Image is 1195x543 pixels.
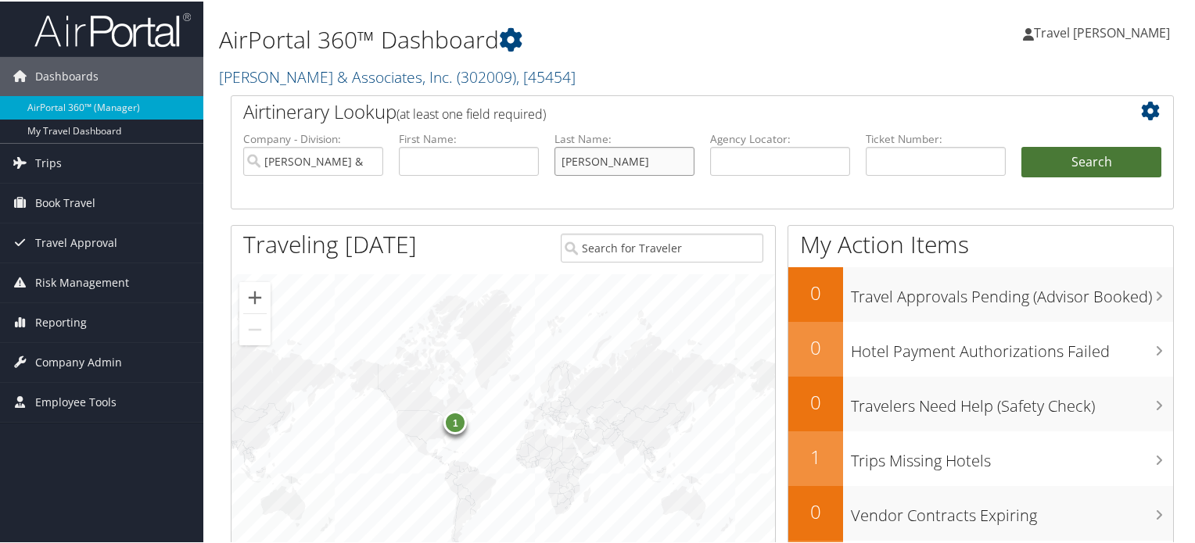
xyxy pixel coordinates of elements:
[788,320,1173,375] a: 0Hotel Payment Authorizations Failed
[35,381,117,420] span: Employee Tools
[851,441,1173,470] h3: Trips Missing Hotels
[851,277,1173,306] h3: Travel Approvals Pending (Advisor Booked)
[1034,23,1170,40] span: Travel [PERSON_NAME]
[788,388,843,414] h2: 0
[788,497,843,523] h2: 0
[851,495,1173,525] h3: Vendor Contracts Expiring
[35,262,129,301] span: Risk Management
[788,442,843,469] h2: 1
[866,130,1006,145] label: Ticket Number:
[443,409,467,432] div: 1
[788,430,1173,484] a: 1Trips Missing Hotels
[35,222,117,261] span: Travel Approval
[788,484,1173,539] a: 0Vendor Contracts Expiring
[243,227,417,259] h1: Traveling [DATE]
[35,302,87,341] span: Reporting
[851,386,1173,416] h3: Travelers Need Help (Safety Check)
[788,333,843,359] h2: 0
[554,130,694,145] label: Last Name:
[851,331,1173,361] h3: Hotel Payment Authorizations Failed
[516,65,576,86] span: , [ 45454 ]
[710,130,850,145] label: Agency Locator:
[399,130,539,145] label: First Name:
[243,97,1083,123] h2: Airtinerary Lookup
[239,313,271,344] button: Zoom out
[219,22,863,55] h1: AirPortal 360™ Dashboard
[243,130,383,145] label: Company - Division:
[457,65,516,86] span: ( 302009 )
[219,65,576,86] a: [PERSON_NAME] & Associates, Inc.
[788,278,843,305] h2: 0
[35,142,62,181] span: Trips
[1023,8,1186,55] a: Travel [PERSON_NAME]
[788,227,1173,259] h1: My Action Items
[561,232,764,261] input: Search for Traveler
[788,375,1173,430] a: 0Travelers Need Help (Safety Check)
[1021,145,1161,177] button: Search
[788,266,1173,320] a: 0Travel Approvals Pending (Advisor Booked)
[35,182,95,221] span: Book Travel
[34,10,191,47] img: airportal-logo.png
[35,55,99,95] span: Dashboards
[397,104,546,121] span: (at least one field required)
[35,341,122,380] span: Company Admin
[239,280,271,312] button: Zoom in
